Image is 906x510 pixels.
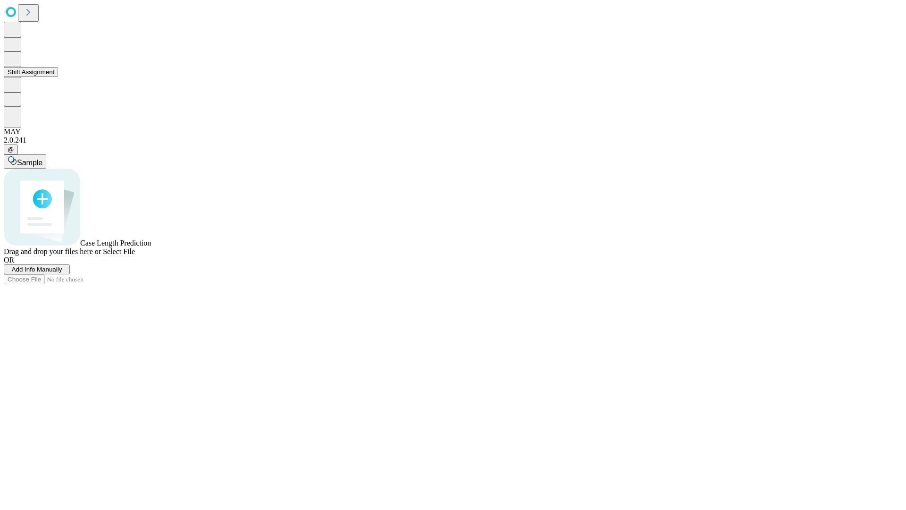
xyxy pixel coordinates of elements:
[8,146,14,153] span: @
[80,239,151,247] span: Case Length Prediction
[4,136,902,144] div: 2.0.241
[4,154,46,169] button: Sample
[17,159,42,167] span: Sample
[4,247,101,255] span: Drag and drop your files here or
[12,266,62,273] span: Add Info Manually
[4,127,902,136] div: MAY
[4,264,70,274] button: Add Info Manually
[4,256,14,264] span: OR
[4,144,18,154] button: @
[4,67,58,77] button: Shift Assignment
[103,247,135,255] span: Select File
